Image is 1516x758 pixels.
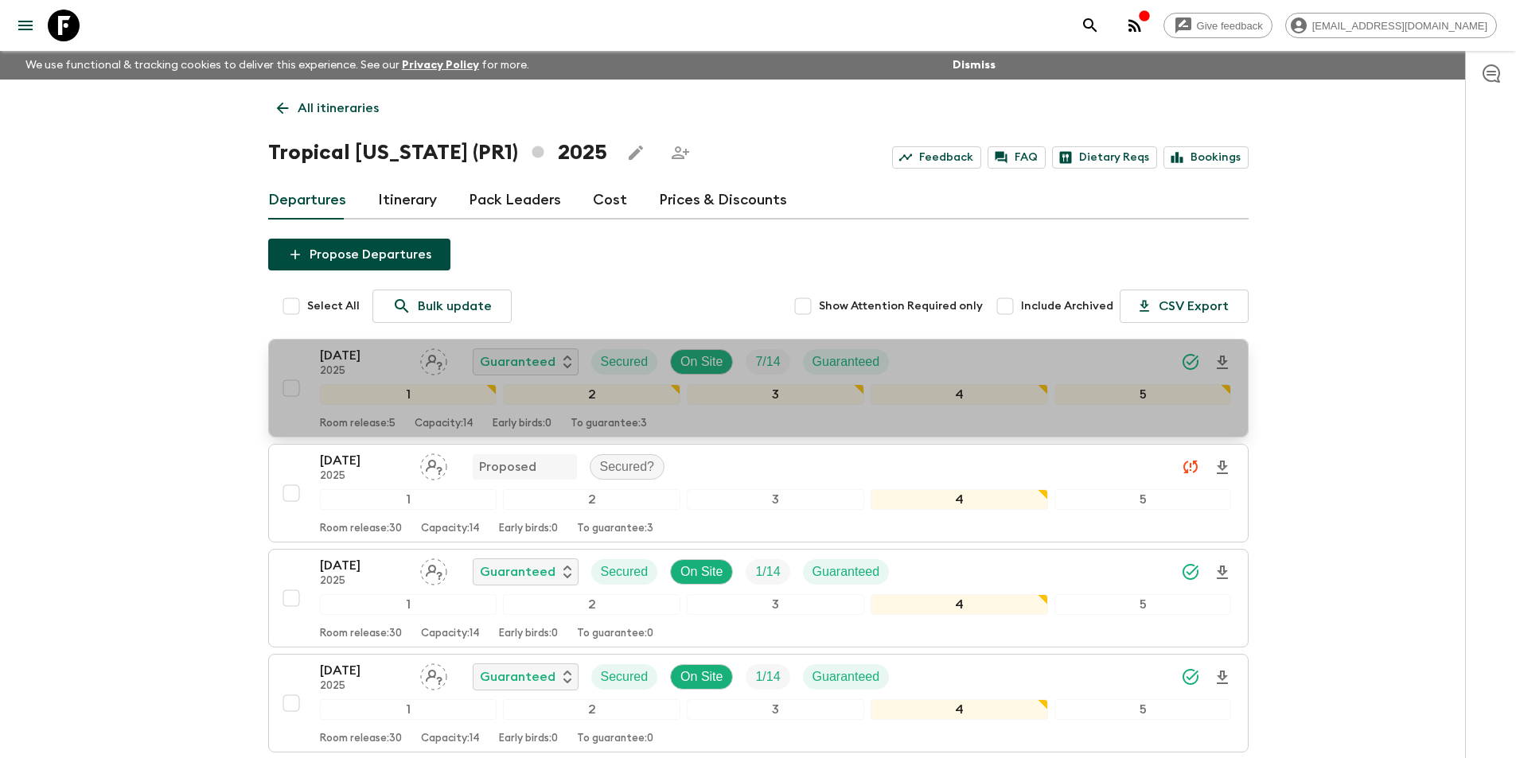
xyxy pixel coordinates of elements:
[421,628,480,640] p: Capacity: 14
[687,594,864,615] div: 3
[590,454,665,480] div: Secured?
[680,352,723,371] p: On Site
[1054,489,1232,510] div: 5
[268,444,1249,542] button: [DATE]2025Assign pack leaderProposedSecured?12345Room release:30Capacity:14Early birds:0To guaran...
[670,559,733,585] div: On Site
[1054,699,1232,720] div: 5
[499,523,558,535] p: Early birds: 0
[320,384,497,405] div: 1
[420,353,447,366] span: Assign pack leader
[591,559,658,585] div: Secured
[480,562,555,581] p: Guaranteed
[10,10,41,41] button: menu
[1213,668,1232,687] svg: Download Onboarding
[320,661,407,680] p: [DATE]
[871,594,1048,615] div: 4
[755,562,780,581] p: 1 / 14
[479,457,536,476] p: Proposed
[746,559,789,585] div: Trip Fill
[320,699,497,720] div: 1
[591,349,658,375] div: Secured
[320,346,407,365] p: [DATE]
[659,181,787,220] a: Prices & Discounts
[988,146,1046,169] a: FAQ
[687,489,864,510] div: 3
[1074,10,1106,41] button: search adventures
[268,92,388,124] a: All itineraries
[268,239,450,270] button: Propose Departures
[298,99,379,118] p: All itineraries
[503,699,680,720] div: 2
[320,489,497,510] div: 1
[480,352,555,371] p: Guaranteed
[421,733,480,745] p: Capacity: 14
[601,562,649,581] p: Secured
[620,137,652,169] button: Edit this itinerary
[601,352,649,371] p: Secured
[1181,457,1200,476] svg: Unable to sync - Check prices and secured
[420,563,447,576] span: Assign pack leader
[746,664,789,690] div: Trip Fill
[493,418,551,430] p: Early birds: 0
[871,384,1048,405] div: 4
[813,352,880,371] p: Guaranteed
[1120,290,1249,323] button: CSV Export
[268,181,346,220] a: Departures
[268,339,1249,437] button: [DATE]2025Assign pack leaderGuaranteedSecuredOn SiteTrip FillGuaranteed12345Room release:5Capacit...
[503,384,680,405] div: 2
[372,290,512,323] a: Bulk update
[307,298,360,314] span: Select All
[813,667,880,686] p: Guaranteed
[499,628,558,640] p: Early birds: 0
[577,523,653,535] p: To guarantee: 3
[755,352,780,371] p: 7 / 14
[680,562,723,581] p: On Site
[577,733,653,745] p: To guarantee: 0
[420,458,447,471] span: Assign pack leader
[871,699,1048,720] div: 4
[1163,13,1272,38] a: Give feedback
[1213,563,1232,582] svg: Download Onboarding
[1188,20,1272,32] span: Give feedback
[503,594,680,615] div: 2
[813,562,880,581] p: Guaranteed
[19,51,536,80] p: We use functional & tracking cookies to deliver this experience. See our for more.
[320,594,497,615] div: 1
[577,628,653,640] p: To guarantee: 0
[1285,13,1497,38] div: [EMAIL_ADDRESS][DOMAIN_NAME]
[499,733,558,745] p: Early birds: 0
[469,181,561,220] a: Pack Leaders
[320,418,396,430] p: Room release: 5
[687,699,864,720] div: 3
[415,418,474,430] p: Capacity: 14
[1181,667,1200,686] svg: Synced Successfully
[1304,20,1496,32] span: [EMAIL_ADDRESS][DOMAIN_NAME]
[1052,146,1157,169] a: Dietary Reqs
[418,297,492,316] p: Bulk update
[320,628,402,640] p: Room release: 30
[402,60,479,71] a: Privacy Policy
[1181,352,1200,371] svg: Synced Successfully
[503,489,680,510] div: 2
[1181,562,1200,581] svg: Synced Successfully
[420,668,447,681] span: Assign pack leader
[320,556,407,575] p: [DATE]
[480,667,555,686] p: Guaranteed
[268,137,607,169] h1: Tropical [US_STATE] (PR1) 2025
[680,667,723,686] p: On Site
[593,181,627,220] a: Cost
[1213,458,1232,477] svg: Download Onboarding
[571,418,647,430] p: To guarantee: 3
[819,298,983,314] span: Show Attention Required only
[320,680,407,693] p: 2025
[320,575,407,588] p: 2025
[601,667,649,686] p: Secured
[1054,594,1232,615] div: 5
[892,146,981,169] a: Feedback
[378,181,437,220] a: Itinerary
[591,664,658,690] div: Secured
[871,489,1048,510] div: 4
[320,733,402,745] p: Room release: 30
[949,54,1000,76] button: Dismiss
[320,451,407,470] p: [DATE]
